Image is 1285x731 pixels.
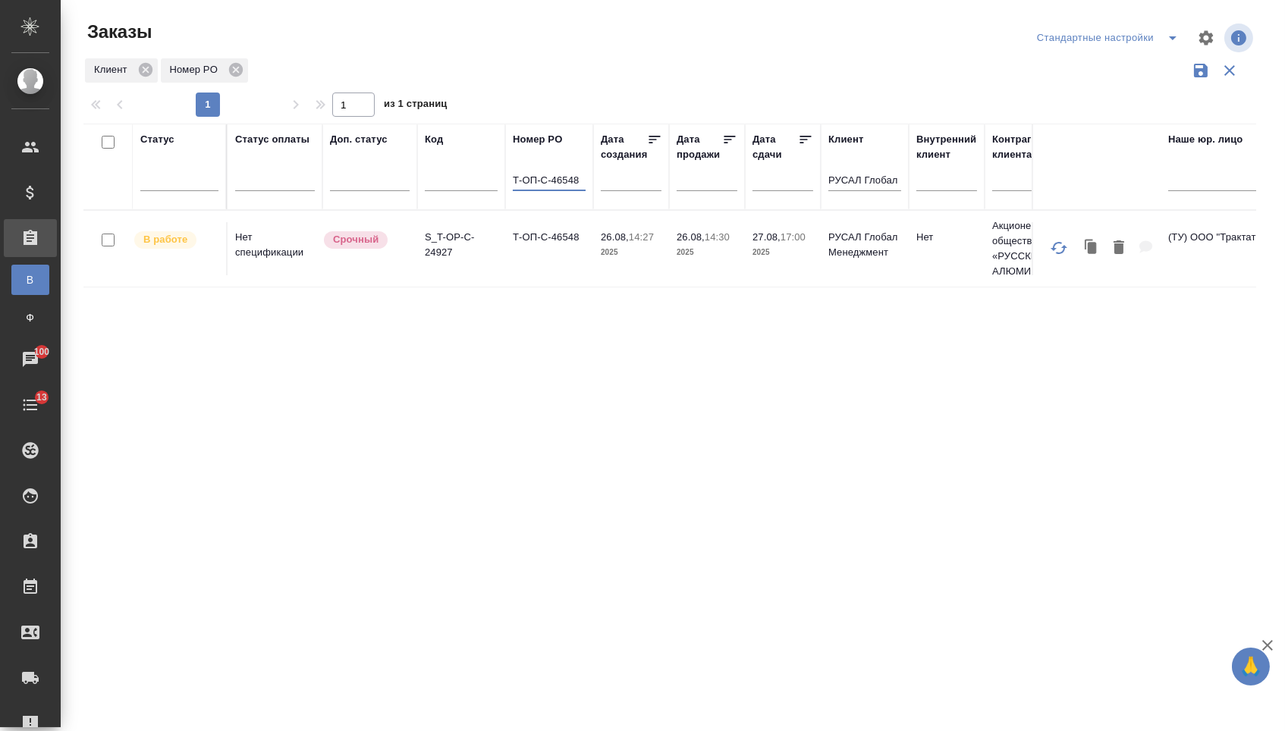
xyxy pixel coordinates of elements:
a: Ф [11,303,49,333]
div: Код [425,132,443,147]
div: Статус [140,132,174,147]
p: Срочный [333,232,379,247]
div: Дата сдачи [752,132,798,162]
button: Удалить [1106,233,1132,264]
span: 13 [27,390,56,405]
div: Выставляется автоматически, если на указанный объем услуг необходимо больше времени в стандартном... [322,230,410,250]
a: 100 [4,340,57,378]
div: Выставляет ПМ после принятия заказа от КМа [133,230,218,250]
div: Номер PO [161,58,248,83]
div: split button [1033,26,1188,50]
span: 🙏 [1238,651,1264,682]
p: 14:30 [705,231,730,243]
button: Обновить [1041,230,1077,266]
p: В работе [143,232,187,247]
span: Настроить таблицу [1188,20,1224,56]
div: Дата создания [601,132,647,162]
span: В [19,272,42,287]
button: Клонировать [1077,233,1106,264]
p: Акционерное общество «РУССКИЙ АЛЮМИНИ... [992,218,1065,279]
div: Контрагент клиента [992,132,1065,162]
div: Доп. статус [330,132,388,147]
span: 100 [25,344,59,359]
p: Клиент [94,62,133,77]
td: Т-ОП-С-46548 [505,222,593,275]
div: Дата продажи [677,132,722,162]
p: 14:27 [629,231,654,243]
p: 2025 [601,245,661,260]
button: Сохранить фильтры [1186,56,1215,85]
span: Заказы [83,20,152,44]
button: Сбросить фильтры [1215,56,1244,85]
p: Нет [916,230,977,245]
div: Клиент [828,132,863,147]
a: В [11,265,49,295]
p: 2025 [677,245,737,260]
div: Внутренний клиент [916,132,977,162]
button: 🙏 [1232,648,1270,686]
p: 17:00 [781,231,806,243]
div: Наше юр. лицо [1168,132,1243,147]
p: 26.08, [601,231,629,243]
td: Нет спецификации [228,222,322,275]
p: Номер PO [170,62,223,77]
div: Клиент [85,58,158,83]
div: Номер PO [513,132,562,147]
p: 2025 [752,245,813,260]
p: S_T-OP-C-24927 [425,230,498,260]
span: Ф [19,310,42,325]
span: из 1 страниц [384,95,448,117]
div: Статус оплаты [235,132,309,147]
p: РУСАЛ Глобал Менеджмент [828,230,901,260]
p: 26.08, [677,231,705,243]
p: 27.08, [752,231,781,243]
span: Посмотреть информацию [1224,24,1256,52]
a: 13 [4,386,57,424]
